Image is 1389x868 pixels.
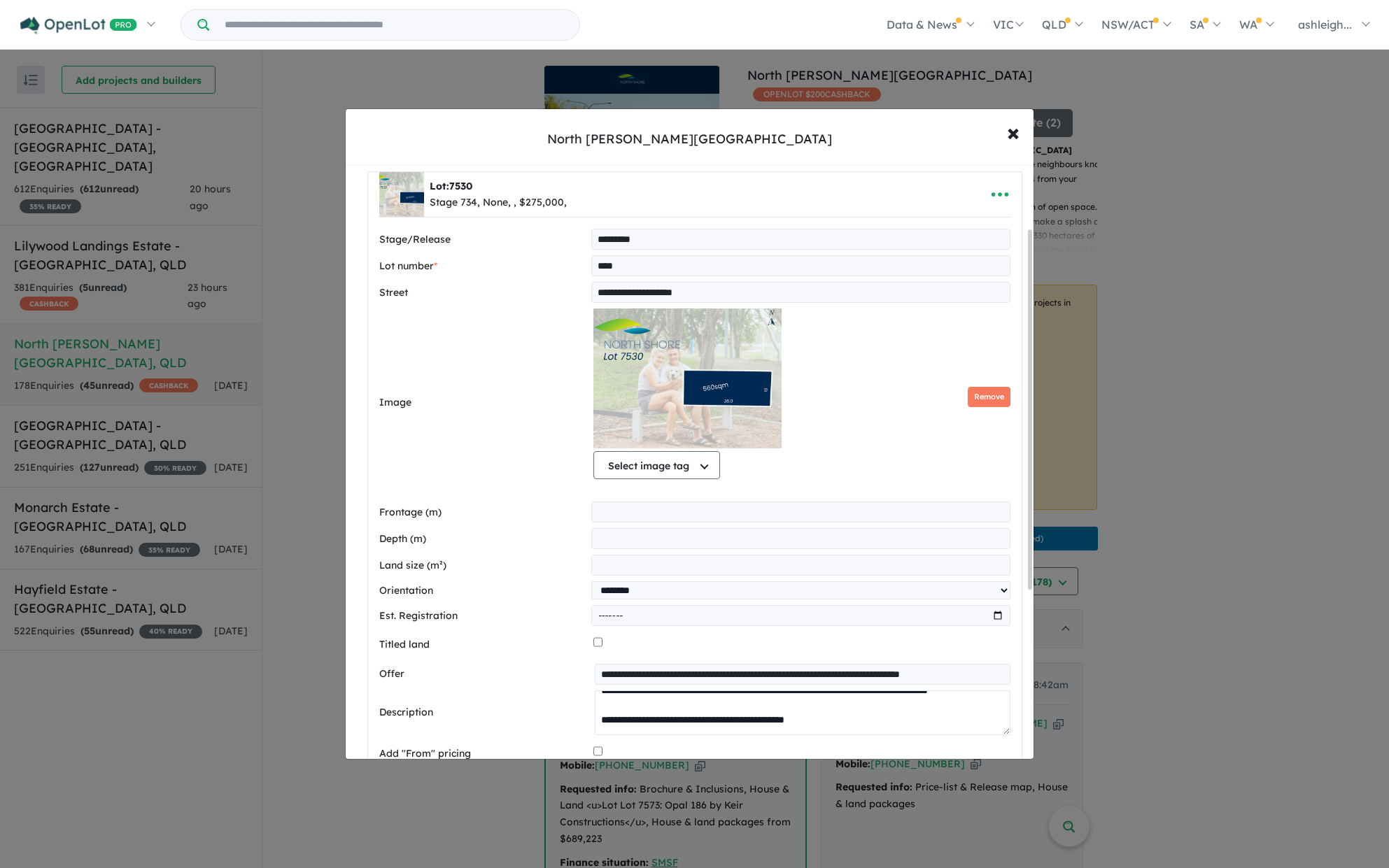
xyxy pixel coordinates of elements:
div: Stage 734, None, , $275,000, [430,194,567,211]
button: Select image tag [593,451,720,479]
label: Lot number [379,258,586,275]
label: Titled land [379,636,588,653]
label: Offer [379,666,590,683]
input: Try estate name, suburb, builder or developer [212,10,577,40]
img: Openlot PRO Logo White [20,17,137,34]
span: 7530 [449,180,472,192]
img: jj5f8H48uhUoPxK7IAAAAASUVORK5CYII= [593,308,782,448]
label: Street [379,285,586,301]
label: Stage/Release [379,232,586,248]
span: ashleigh... [1298,17,1352,31]
label: Image [379,394,588,411]
span: × [1007,117,1020,147]
label: Est. Registration [379,608,586,625]
label: Frontage (m) [379,504,586,521]
button: Remove [968,387,1010,407]
img: jj5f8H48uhUoPxK7IAAAAASUVORK5CYII= [379,172,424,217]
b: Lot: [430,180,472,192]
label: Description [379,704,590,721]
label: Add "From" pricing [379,746,588,762]
label: Land size (m²) [379,557,586,574]
div: North [PERSON_NAME][GEOGRAPHIC_DATA] [547,130,832,148]
label: Orientation [379,583,586,599]
label: Depth (m) [379,531,586,548]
